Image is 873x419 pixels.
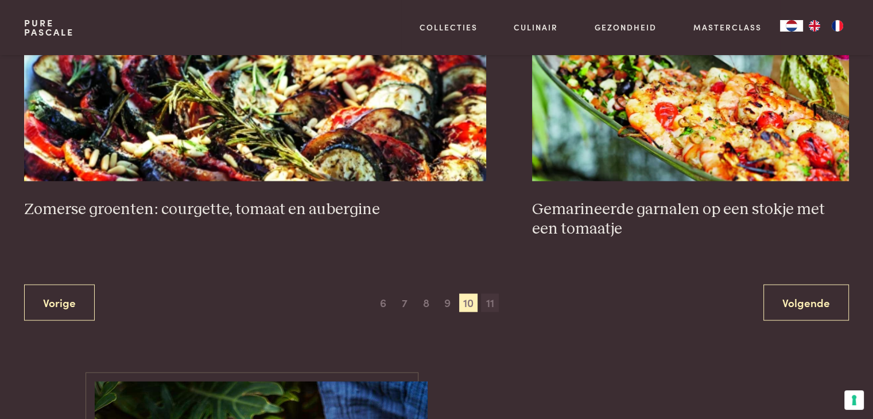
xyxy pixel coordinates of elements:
[417,294,435,312] span: 8
[803,20,826,32] a: EN
[693,21,762,33] a: Masterclass
[395,294,414,312] span: 7
[24,18,74,37] a: PurePascale
[24,285,95,321] a: Vorige
[420,21,478,33] a: Collecties
[459,294,478,312] span: 10
[374,294,393,312] span: 6
[438,294,456,312] span: 9
[826,20,849,32] a: FR
[763,285,849,321] a: Volgende
[780,20,849,32] aside: Language selected: Nederlands
[24,200,486,220] h3: Zomerse groenten: courgette, tomaat en aubergine
[780,20,803,32] a: NL
[595,21,657,33] a: Gezondheid
[803,20,849,32] ul: Language list
[532,200,849,239] h3: Gemarineerde garnalen op een stokje met een tomaatje
[844,390,864,410] button: Uw voorkeuren voor toestemming voor trackingtechnologieën
[514,21,558,33] a: Culinair
[780,20,803,32] div: Language
[481,294,499,312] span: 11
